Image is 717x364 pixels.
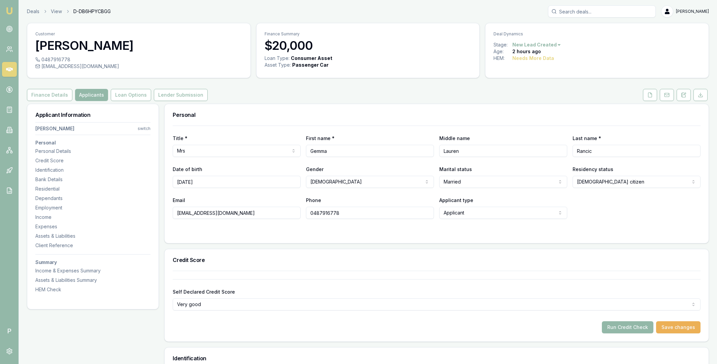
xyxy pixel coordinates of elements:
label: Marital status [439,166,472,172]
div: Client Reference [35,242,150,249]
a: Loan Options [109,89,152,101]
nav: breadcrumb [27,8,111,15]
h3: Credit Score [173,257,701,263]
span: D-DB6HPYCBGG [73,8,111,15]
label: Self Declared Credit Score [173,289,235,295]
label: Residency status [573,166,613,172]
div: Loan Type: [265,55,289,62]
div: Dependants [35,195,150,202]
div: Identification [35,167,150,173]
p: Deal Dynamics [493,31,701,37]
div: 0487916778 [35,56,242,63]
div: Income [35,214,150,221]
label: First name * [306,135,335,141]
div: Stage: [493,41,512,48]
div: [PERSON_NAME] [35,125,74,132]
input: Search deals [548,5,656,18]
h3: Identification [173,356,701,361]
div: Employment [35,204,150,211]
h3: Summary [35,260,150,265]
a: Lender Submission [152,89,209,101]
div: HEM: [493,55,512,62]
label: Email [173,197,185,203]
div: Assets & Liabilities [35,233,150,239]
div: Income & Expenses Summary [35,267,150,274]
div: Credit Score [35,157,150,164]
h3: $20,000 [265,39,472,52]
a: Finance Details [27,89,74,101]
h3: [PERSON_NAME] [35,39,242,52]
label: Middle name [439,135,470,141]
input: DD/MM/YYYY [173,176,301,188]
a: Deals [27,8,39,15]
div: Expenses [35,223,150,230]
div: Consumer Asset [291,55,332,62]
p: Customer [35,31,242,37]
div: Residential [35,186,150,192]
a: Applicants [74,89,109,101]
label: Title * [173,135,187,141]
button: New Lead Created [512,41,561,48]
label: Last name * [573,135,601,141]
h3: Applicant Information [35,112,150,118]
h3: Personal [35,140,150,145]
label: Applicant type [439,197,473,203]
div: HEM Check [35,286,150,293]
button: Run Credit Check [602,321,653,333]
div: Passenger Car [292,62,329,68]
span: [PERSON_NAME] [676,9,709,14]
div: Asset Type : [265,62,291,68]
button: Lender Submission [154,89,208,101]
div: Needs More Data [512,55,554,62]
a: View [51,8,62,15]
h3: Personal [173,112,701,118]
div: Bank Details [35,176,150,183]
div: Age: [493,48,512,55]
button: Loan Options [111,89,151,101]
label: Date of birth [173,166,202,172]
div: 2 hours ago [512,48,541,55]
span: P [2,324,17,338]
label: Phone [306,197,321,203]
p: Finance Summary [265,31,472,37]
button: Save changes [656,321,701,333]
div: [EMAIL_ADDRESS][DOMAIN_NAME] [35,63,242,70]
button: Applicants [75,89,108,101]
div: switch [138,126,150,131]
button: Finance Details [27,89,72,101]
label: Gender [306,166,323,172]
input: 0431 234 567 [306,207,434,219]
div: Personal Details [35,148,150,155]
div: Assets & Liabilities Summary [35,277,150,284]
img: emu-icon-u.png [5,7,13,15]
